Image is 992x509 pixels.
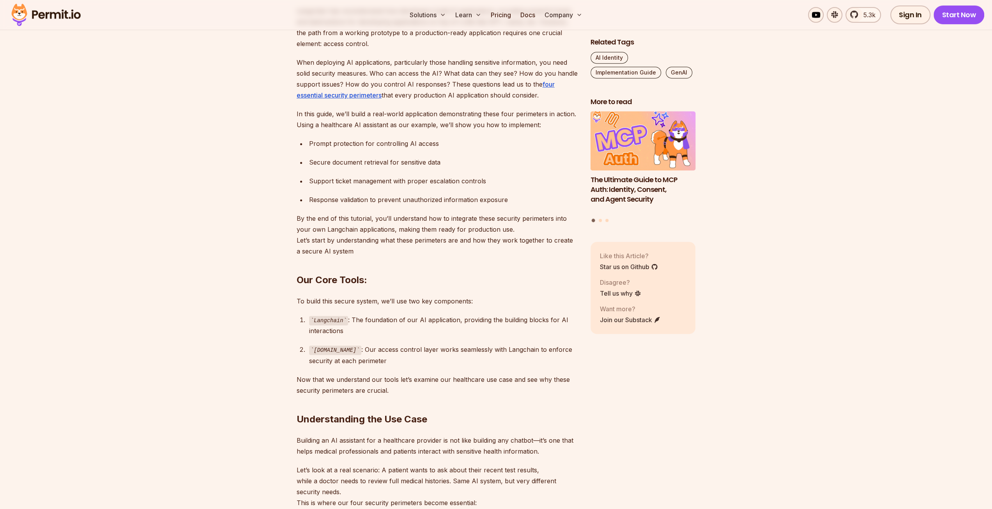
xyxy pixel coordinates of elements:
[309,157,578,168] div: Secure document retrieval for sensitive data
[591,112,696,214] a: The Ultimate Guide to MCP Auth: Identity, Consent, and Agent SecurityThe Ultimate Guide to MCP Au...
[591,37,696,47] h2: Related Tags
[591,112,696,214] li: 1 of 3
[541,7,585,23] button: Company
[600,315,661,325] a: Join our Substack
[517,7,538,23] a: Docs
[845,7,881,23] a: 5.3k
[297,382,578,426] h2: Understanding the Use Case
[297,80,555,99] a: four essential security perimeters
[297,57,578,101] p: When deploying AI applications, particularly those handling sensitive information, you need solid...
[297,213,578,257] p: By the end of this tutorial, you’ll understand how to integrate these security perimeters into yo...
[599,219,602,222] button: Go to slide 2
[591,97,696,107] h2: More to read
[309,194,578,205] div: Response validation to prevent unauthorized information exposure
[591,112,696,171] img: The Ultimate Guide to MCP Auth: Identity, Consent, and Agent Security
[591,112,696,223] div: Posts
[605,219,608,222] button: Go to slide 3
[592,219,595,222] button: Go to slide 1
[600,304,661,314] p: Want more?
[297,465,578,508] p: Let’s look at a real scenario: A patient wants to ask about their recent test results, while a do...
[309,176,578,186] div: Support ticket management with proper escalation controls
[934,5,985,24] a: Start Now
[309,314,578,337] div: : The foundation of our AI application, providing the building blocks for AI interactions
[8,2,84,28] img: Permit logo
[591,52,628,64] a: AI Identity
[309,344,578,366] div: : Our access control layer works seamlessly with Langchain to enforce security at each perimeter
[297,374,578,396] p: Now that we understand our tools let’s examine our healthcare use case and see why these security...
[452,7,485,23] button: Learn
[407,7,449,23] button: Solutions
[600,251,658,261] p: Like this Article?
[297,108,578,130] p: In this guide, we’ll build a real-world application demonstrating these four perimeters in action...
[309,138,578,149] div: Prompt protection for controlling AI access
[309,316,348,325] code: Langchain
[591,175,696,204] h3: The Ultimate Guide to MCP Auth: Identity, Consent, and Agent Security
[600,289,641,298] a: Tell us why
[297,296,578,307] p: To build this secure system, we’ll use two key components:
[297,435,578,457] p: Building an AI assistant for a healthcare provider is not like building any chatbot—it’s one that...
[600,262,658,271] a: Star us on Github
[890,5,930,24] a: Sign In
[859,10,875,20] span: 5.3k
[666,67,692,78] a: GenAI
[600,278,641,287] p: Disagree?
[591,67,661,78] a: Implementation Guide
[488,7,514,23] a: Pricing
[309,346,361,355] code: [DOMAIN_NAME]
[297,243,578,286] h2: Our Core Tools:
